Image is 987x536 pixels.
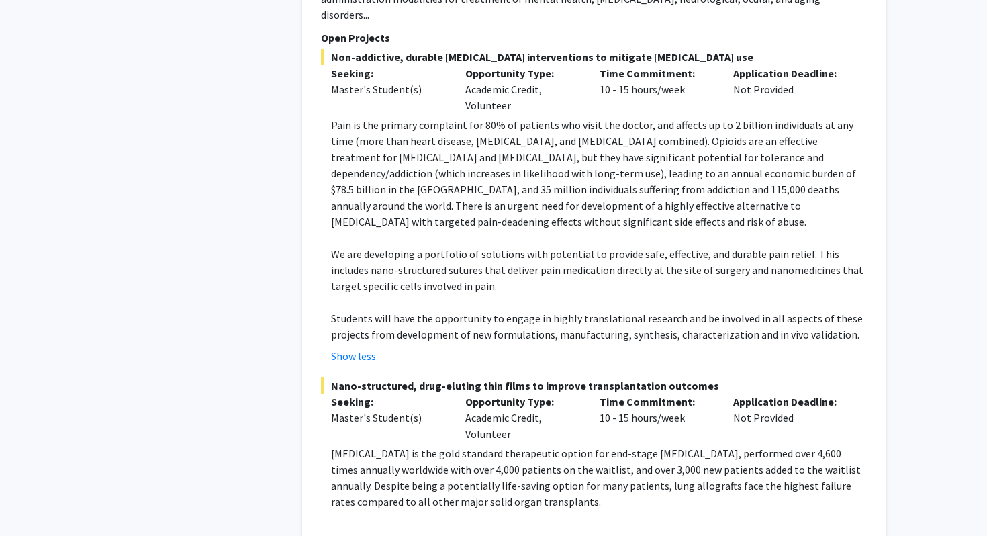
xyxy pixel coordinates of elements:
[600,394,714,410] p: Time Commitment:
[723,65,857,114] div: Not Provided
[10,476,57,526] iframe: Chat
[455,65,590,114] div: Academic Credit, Volunteer
[321,30,867,46] p: Open Projects
[331,445,867,510] p: [MEDICAL_DATA] is the gold standard therapeutic option for end-stage [MEDICAL_DATA], performed ov...
[331,117,867,230] p: Pain is the primary complaint for 80% of patients who visit the doctor, and affects up to 2 billi...
[465,394,579,410] p: Opportunity Type:
[331,310,867,343] p: Students will have the opportunity to engage in highly translational research and be involved in ...
[465,65,579,81] p: Opportunity Type:
[331,65,445,81] p: Seeking:
[331,394,445,410] p: Seeking:
[733,394,847,410] p: Application Deadline:
[331,410,445,426] div: Master's Student(s)
[331,81,445,97] div: Master's Student(s)
[321,49,867,65] span: Non-addictive, durable [MEDICAL_DATA] interventions to mitigate [MEDICAL_DATA] use
[590,65,724,114] div: 10 - 15 hours/week
[455,394,590,442] div: Academic Credit, Volunteer
[723,394,857,442] div: Not Provided
[321,377,867,394] span: Nano-structured, drug-eluting thin films to improve transplantation outcomes
[590,394,724,442] div: 10 - 15 hours/week
[600,65,714,81] p: Time Commitment:
[733,65,847,81] p: Application Deadline:
[331,348,376,364] button: Show less
[331,246,867,294] p: We are developing a portfolio of solutions with potential to provide safe, effective, and durable...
